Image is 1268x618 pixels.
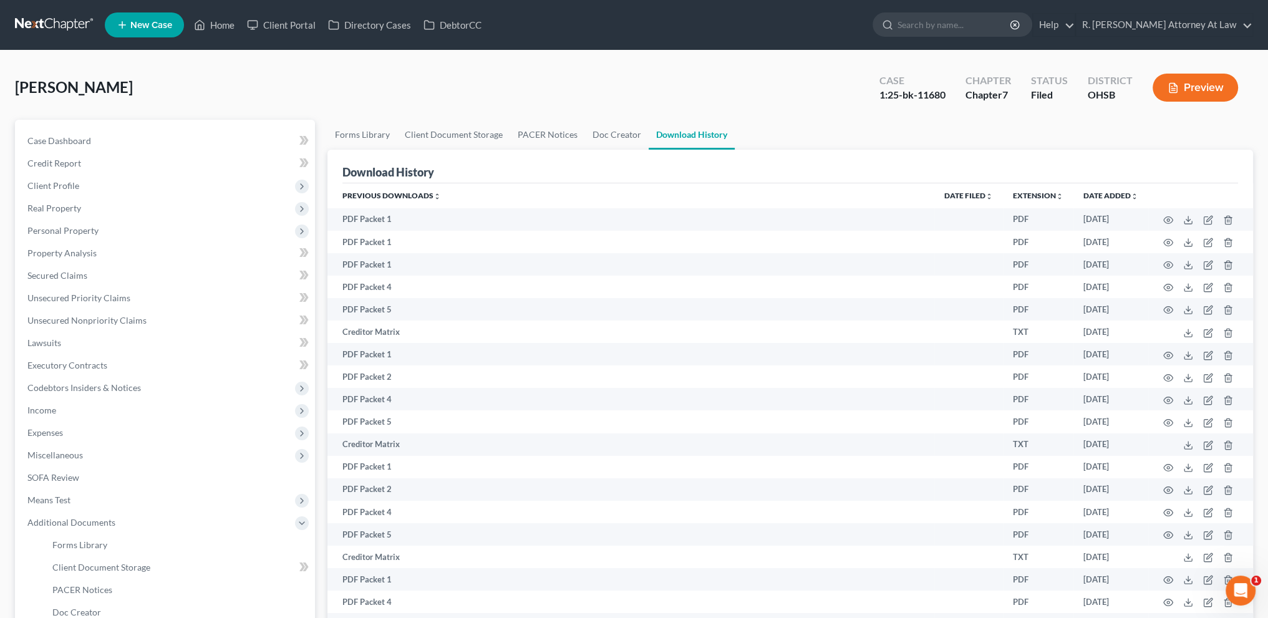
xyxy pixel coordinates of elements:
[327,546,934,568] td: Creditor Matrix
[1003,343,1073,365] td: PDF
[585,120,649,150] a: Doc Creator
[1003,501,1073,523] td: PDF
[27,292,130,303] span: Unsecured Priority Claims
[52,562,150,572] span: Client Document Storage
[327,276,934,298] td: PDF Packet 4
[1088,88,1133,102] div: OHSB
[327,591,934,613] td: PDF Packet 4
[327,321,934,343] td: Creditor Matrix
[1073,591,1148,613] td: [DATE]
[1003,478,1073,501] td: PDF
[327,501,934,523] td: PDF Packet 4
[327,231,934,253] td: PDF Packet 1
[27,495,70,505] span: Means Test
[52,539,107,550] span: Forms Library
[17,130,315,152] a: Case Dashboard
[1083,191,1138,200] a: Date addedunfold_more
[1073,276,1148,298] td: [DATE]
[1251,576,1261,586] span: 1
[1073,501,1148,523] td: [DATE]
[1088,74,1133,88] div: District
[1003,388,1073,410] td: PDF
[1002,89,1008,100] span: 7
[1003,276,1073,298] td: PDF
[27,517,115,528] span: Additional Documents
[898,13,1012,36] input: Search by name...
[327,208,934,231] td: PDF Packet 1
[327,568,934,591] td: PDF Packet 1
[52,607,101,617] span: Doc Creator
[27,315,147,326] span: Unsecured Nonpriority Claims
[1131,193,1138,200] i: unfold_more
[1003,231,1073,253] td: PDF
[1073,253,1148,276] td: [DATE]
[241,14,322,36] a: Client Portal
[327,523,934,546] td: PDF Packet 5
[327,478,934,501] td: PDF Packet 2
[1003,568,1073,591] td: PDF
[1003,410,1073,433] td: PDF
[17,152,315,175] a: Credit Report
[1003,321,1073,343] td: TXT
[17,309,315,332] a: Unsecured Nonpriority Claims
[342,191,441,200] a: Previous Downloadsunfold_more
[1073,208,1148,231] td: [DATE]
[1056,193,1063,200] i: unfold_more
[27,472,79,483] span: SOFA Review
[17,354,315,377] a: Executory Contracts
[417,14,488,36] a: DebtorCC
[27,450,83,460] span: Miscellaneous
[1073,568,1148,591] td: [DATE]
[322,14,417,36] a: Directory Cases
[327,120,397,150] a: Forms Library
[879,74,946,88] div: Case
[327,410,934,433] td: PDF Packet 5
[27,135,91,146] span: Case Dashboard
[1003,523,1073,546] td: PDF
[1073,231,1148,253] td: [DATE]
[27,405,56,415] span: Income
[879,88,946,102] div: 1:25-bk-11680
[27,270,87,281] span: Secured Claims
[1033,14,1075,36] a: Help
[1003,433,1073,456] td: TXT
[327,456,934,478] td: PDF Packet 1
[510,120,585,150] a: PACER Notices
[1073,456,1148,478] td: [DATE]
[1003,456,1073,478] td: PDF
[27,360,107,370] span: Executory Contracts
[1073,410,1148,433] td: [DATE]
[397,120,510,150] a: Client Document Storage
[1073,365,1148,388] td: [DATE]
[966,88,1011,102] div: Chapter
[27,427,63,438] span: Expenses
[1003,365,1073,388] td: PDF
[1226,576,1256,606] iframe: Intercom live chat
[327,298,934,321] td: PDF Packet 5
[130,21,172,30] span: New Case
[649,120,735,150] a: Download History
[15,78,133,96] span: [PERSON_NAME]
[1003,298,1073,321] td: PDF
[1153,74,1238,102] button: Preview
[327,253,934,276] td: PDF Packet 1
[1073,546,1148,568] td: [DATE]
[17,264,315,287] a: Secured Claims
[17,332,315,354] a: Lawsuits
[1031,74,1068,88] div: Status
[27,180,79,191] span: Client Profile
[42,579,315,601] a: PACER Notices
[1003,591,1073,613] td: PDF
[1073,433,1148,456] td: [DATE]
[342,165,434,180] div: Download History
[327,343,934,365] td: PDF Packet 1
[27,248,97,258] span: Property Analysis
[1073,298,1148,321] td: [DATE]
[52,584,112,595] span: PACER Notices
[27,225,99,236] span: Personal Property
[966,74,1011,88] div: Chapter
[1003,253,1073,276] td: PDF
[1031,88,1068,102] div: Filed
[1003,546,1073,568] td: TXT
[327,388,934,410] td: PDF Packet 4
